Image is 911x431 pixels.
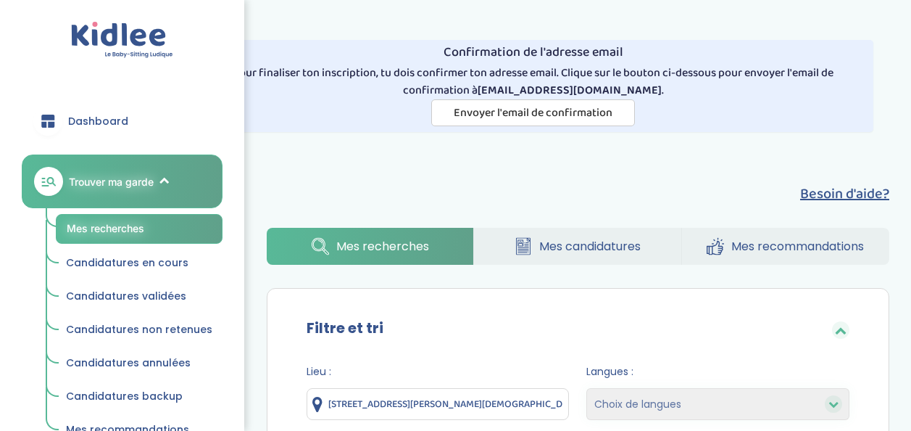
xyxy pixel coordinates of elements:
span: Mes recherches [336,237,429,255]
a: Candidatures backup [56,383,222,411]
span: Trouver ma garde [69,174,154,189]
span: Candidatures non retenues [66,322,212,337]
a: Mes recommandations [682,228,889,265]
a: Candidatures annulées [56,350,222,377]
span: Dashboard [68,114,128,129]
a: Candidatures en cours [56,250,222,277]
label: Filtre et tri [307,317,383,339]
a: Candidatures validées [56,283,222,311]
span: Langues : [586,364,849,379]
span: Candidatures annulées [66,356,191,370]
span: Candidatures backup [66,389,183,403]
span: Candidatures validées [66,289,186,303]
button: Besoin d'aide? [800,183,889,205]
a: Mes candidatures [474,228,681,265]
a: Trouver ma garde [22,155,222,208]
a: Dashboard [22,95,222,147]
a: Candidatures non retenues [56,316,222,344]
p: Pour finaliser ton inscription, tu dois confirmer ton adresse email. Clique sur le bouton ci-dess... [199,65,868,99]
strong: [EMAIL_ADDRESS][DOMAIN_NAME] [478,81,662,99]
input: Ville ou code postale [307,388,570,420]
span: Mes recommandations [731,237,864,255]
a: Mes recherches [56,214,222,244]
img: logo.svg [71,22,173,59]
a: Mes recherches [267,228,473,265]
h4: Confirmation de l'adresse email [199,46,868,60]
span: Lieu : [307,364,570,379]
span: Mes candidatures [539,237,641,255]
button: Envoyer l'email de confirmation [431,99,635,126]
span: Candidatures en cours [66,255,188,270]
span: Mes recherches [67,222,144,234]
span: Envoyer l'email de confirmation [454,104,612,122]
